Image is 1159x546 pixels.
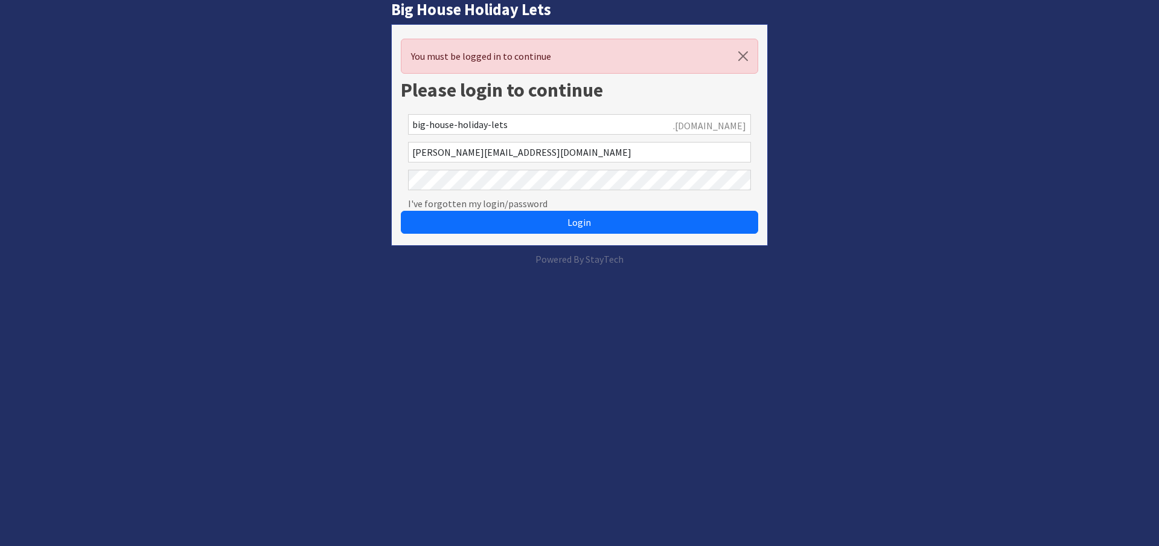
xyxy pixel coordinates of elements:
a: I've forgotten my login/password [408,196,548,211]
p: Powered By StayTech [391,252,768,266]
div: You must be logged in to continue [401,39,758,74]
span: .[DOMAIN_NAME] [673,118,746,133]
h1: Please login to continue [401,79,758,101]
span: Login [567,216,591,228]
input: Account Reference [408,114,751,135]
button: Login [401,211,758,234]
input: Email [408,142,751,162]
